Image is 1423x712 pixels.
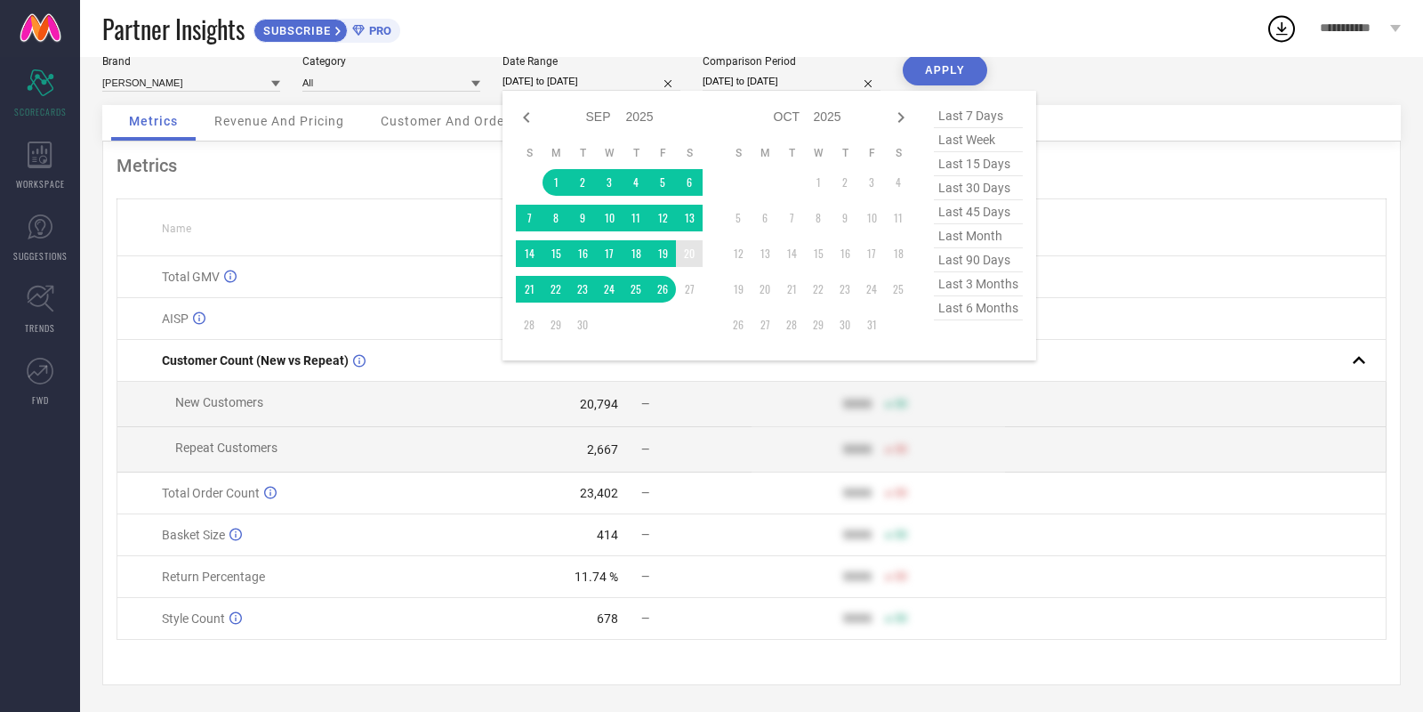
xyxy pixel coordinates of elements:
[580,397,618,411] div: 20,794
[676,169,703,196] td: Sat Sep 06 2025
[543,240,569,267] td: Mon Sep 15 2025
[832,276,858,303] td: Thu Oct 23 2025
[543,146,569,160] th: Monday
[641,443,649,456] span: —
[934,200,1023,224] span: last 45 days
[649,146,676,160] th: Friday
[843,611,872,626] div: 9999
[843,442,872,457] div: 9999
[569,311,596,338] td: Tue Sep 30 2025
[805,276,832,303] td: Wed Oct 22 2025
[649,205,676,231] td: Fri Sep 12 2025
[641,529,649,541] span: —
[641,487,649,499] span: —
[623,205,649,231] td: Thu Sep 11 2025
[102,11,245,47] span: Partner Insights
[778,276,805,303] td: Tue Oct 21 2025
[934,248,1023,272] span: last 90 days
[703,72,880,91] input: Select comparison period
[895,398,907,410] span: 50
[14,105,67,118] span: SCORECARDS
[502,55,680,68] div: Date Range
[254,24,335,37] span: SUBSCRIBE
[778,205,805,231] td: Tue Oct 07 2025
[843,570,872,584] div: 9999
[175,441,277,455] span: Repeat Customers
[858,146,885,160] th: Friday
[214,114,344,128] span: Revenue And Pricing
[623,240,649,267] td: Thu Sep 18 2025
[641,570,649,583] span: —
[302,55,480,68] div: Category
[623,146,649,160] th: Thursday
[543,205,569,231] td: Mon Sep 08 2025
[832,205,858,231] td: Thu Oct 09 2025
[752,146,778,160] th: Monday
[805,311,832,338] td: Wed Oct 29 2025
[623,169,649,196] td: Thu Sep 04 2025
[885,205,912,231] td: Sat Oct 11 2025
[752,240,778,267] td: Mon Oct 13 2025
[752,205,778,231] td: Mon Oct 06 2025
[778,311,805,338] td: Tue Oct 28 2025
[934,128,1023,152] span: last week
[843,528,872,542] div: 9999
[516,240,543,267] td: Sun Sep 14 2025
[752,276,778,303] td: Mon Oct 20 2025
[502,72,680,91] input: Select date range
[162,270,220,284] span: Total GMV
[569,169,596,196] td: Tue Sep 02 2025
[162,222,191,235] span: Name
[569,146,596,160] th: Tuesday
[597,528,618,542] div: 414
[13,249,68,263] span: SUGGESTIONS
[102,55,280,68] div: Brand
[725,205,752,231] td: Sun Oct 05 2025
[885,146,912,160] th: Saturday
[569,240,596,267] td: Tue Sep 16 2025
[885,276,912,303] td: Sat Oct 25 2025
[805,205,832,231] td: Wed Oct 08 2025
[895,612,907,625] span: 50
[649,240,676,267] td: Fri Sep 19 2025
[516,311,543,338] td: Sun Sep 28 2025
[832,169,858,196] td: Thu Oct 02 2025
[516,205,543,231] td: Sun Sep 07 2025
[381,114,517,128] span: Customer And Orders
[649,169,676,196] td: Fri Sep 05 2025
[543,276,569,303] td: Mon Sep 22 2025
[596,240,623,267] td: Wed Sep 17 2025
[934,272,1023,296] span: last 3 months
[597,611,618,626] div: 678
[569,205,596,231] td: Tue Sep 09 2025
[832,311,858,338] td: Thu Oct 30 2025
[641,612,649,625] span: —
[162,611,225,626] span: Style Count
[32,393,49,407] span: FWD
[162,486,260,500] span: Total Order Count
[885,240,912,267] td: Sat Oct 18 2025
[725,240,752,267] td: Sun Oct 12 2025
[623,276,649,303] td: Thu Sep 25 2025
[885,169,912,196] td: Sat Oct 04 2025
[805,169,832,196] td: Wed Oct 01 2025
[129,114,178,128] span: Metrics
[641,398,649,410] span: —
[895,529,907,541] span: 50
[596,169,623,196] td: Wed Sep 03 2025
[778,240,805,267] td: Tue Oct 14 2025
[649,276,676,303] td: Fri Sep 26 2025
[117,155,1387,176] div: Metrics
[832,240,858,267] td: Thu Oct 16 2025
[858,169,885,196] td: Fri Oct 03 2025
[575,570,618,584] div: 11.74 %
[596,146,623,160] th: Wednesday
[543,311,569,338] td: Mon Sep 29 2025
[903,55,987,85] button: APPLY
[25,321,55,335] span: TRENDS
[1266,12,1298,44] div: Open download list
[676,276,703,303] td: Sat Sep 27 2025
[843,486,872,500] div: 9999
[858,240,885,267] td: Fri Oct 17 2025
[895,570,907,583] span: 50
